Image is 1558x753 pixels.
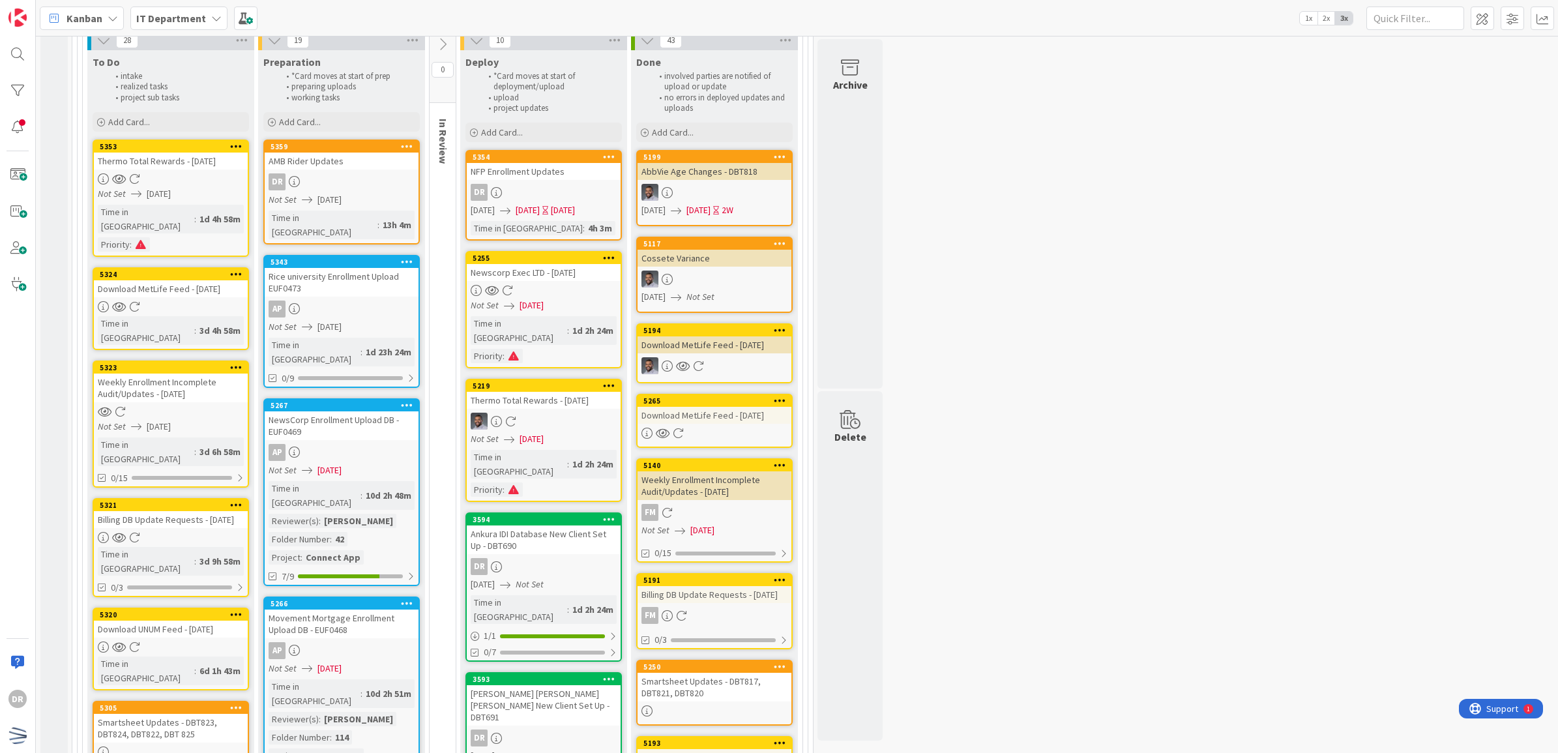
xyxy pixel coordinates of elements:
span: [DATE] [317,193,342,207]
div: Time in [GEOGRAPHIC_DATA] [98,547,194,576]
div: 5191Billing DB Update Requests - [DATE] [638,574,791,603]
i: Not Set [98,188,126,199]
span: : [194,445,196,459]
div: 5324 [100,270,248,279]
div: AbbVie Age Changes - DBT818 [638,163,791,180]
div: 3593[PERSON_NAME] [PERSON_NAME] [PERSON_NAME] New Client Set Up - DBT691 [467,673,621,726]
div: FM [638,607,791,624]
div: 13h 4m [379,218,415,232]
div: Weekly Enrollment Incomplete Audit/Updates - [DATE] [94,374,248,402]
li: preparing uploads [279,81,418,92]
div: Time in [GEOGRAPHIC_DATA] [269,481,360,510]
span: : [503,349,505,363]
div: DR [467,184,621,201]
div: 1d 23h 24m [362,345,415,359]
div: DR [467,730,621,746]
div: Thermo Total Rewards - [DATE] [467,392,621,409]
div: 5117Cossete Variance [638,238,791,267]
span: [DATE] [317,662,342,675]
div: 5219 [473,381,621,391]
div: NewsCorp Enrollment Upload DB - EUF0469 [265,411,419,440]
span: [DATE] [641,203,666,217]
div: 5255 [473,254,621,263]
div: Time in [GEOGRAPHIC_DATA] [98,316,194,345]
div: Download UNUM Feed - [DATE] [94,621,248,638]
div: 5320 [94,609,248,621]
span: : [503,482,505,497]
div: Time in [GEOGRAPHIC_DATA] [471,316,567,345]
span: 1 / 1 [484,629,496,643]
div: 5265 [638,395,791,407]
div: Newscorp Exec LTD - [DATE] [467,264,621,281]
div: 5266 [265,598,419,610]
div: 114 [332,730,352,745]
span: [DATE] [520,299,544,312]
div: DR [265,173,419,190]
span: Add Card... [108,116,150,128]
li: involved parties are notified of upload or update [652,71,791,93]
div: 5199 [643,153,791,162]
span: Support [27,2,59,18]
span: [DATE] [686,203,711,217]
div: 3594 [473,515,621,524]
div: 5354NFP Enrollment Updates [467,151,621,180]
span: : [319,712,321,726]
span: [DATE] [147,420,171,434]
span: : [319,514,321,528]
div: 10d 2h 51m [362,687,415,701]
span: : [194,323,196,338]
div: Time in [GEOGRAPHIC_DATA] [471,221,583,235]
div: Smartsheet Updates - DBT817, DBT821, DBT820 [638,673,791,701]
div: Cossete Variance [638,250,791,267]
span: 19 [287,33,309,48]
li: intake [108,71,247,81]
i: Not Set [516,578,544,590]
div: 1d 2h 24m [569,323,617,338]
i: Not Set [686,291,714,303]
div: 1 [68,5,71,16]
i: Not Set [471,433,499,445]
li: working tasks [279,93,418,103]
span: : [360,345,362,359]
div: 5250Smartsheet Updates - DBT817, DBT821, DBT820 [638,661,791,701]
div: 5354 [473,153,621,162]
div: FM [641,504,658,521]
div: Delete [834,429,866,445]
div: DR [471,184,488,201]
span: Deploy [465,55,499,68]
div: Reviewer(s) [269,514,319,528]
span: Add Card... [279,116,321,128]
div: Connect App [302,550,364,565]
div: 5353Thermo Total Rewards - [DATE] [94,141,248,170]
div: 5266Movement Mortgage Enrollment Upload DB - EUF0468 [265,598,419,638]
span: To Do [93,55,120,68]
div: FM [638,504,791,521]
div: 3d 4h 58m [196,323,244,338]
div: 5255 [467,252,621,264]
i: Not Set [269,194,297,205]
div: 3d 6h 58m [196,445,244,459]
div: [PERSON_NAME] [PERSON_NAME] [PERSON_NAME] New Client Set Up - DBT691 [467,685,621,726]
span: : [377,218,379,232]
div: Download MetLife Feed - [DATE] [94,280,248,297]
div: 5323 [100,363,248,372]
div: Folder Number [269,730,330,745]
li: upload [481,93,620,103]
div: 5219 [467,380,621,392]
div: Folder Number [269,532,330,546]
div: 5193 [643,739,791,748]
div: 5250 [643,662,791,672]
div: 3593 [473,675,621,684]
div: 6d 1h 43m [196,664,244,678]
span: : [567,457,569,471]
span: [DATE] [641,290,666,304]
div: Priority [471,482,503,497]
div: AP [265,444,419,461]
div: 3d 9h 58m [196,554,244,568]
span: 10 [489,33,511,48]
div: DR [471,730,488,746]
div: 5194 [643,326,791,335]
div: 5193 [638,737,791,749]
i: Not Set [269,464,297,476]
div: Ankura IDI Database New Client Set Up - DBT690 [467,525,621,554]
